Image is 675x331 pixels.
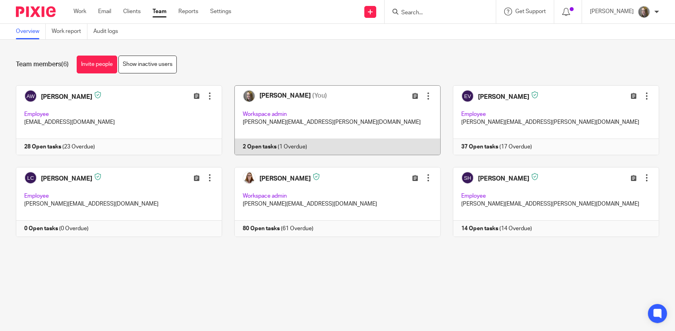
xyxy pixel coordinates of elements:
a: Invite people [77,56,117,73]
a: Clients [123,8,141,15]
span: (6) [61,61,69,67]
a: Team [153,8,166,15]
a: Audit logs [93,24,124,39]
p: [PERSON_NAME] [590,8,634,15]
a: Email [98,8,111,15]
a: Show inactive users [118,56,177,73]
a: Work [73,8,86,15]
a: Work report [52,24,87,39]
img: Pixie [16,6,56,17]
a: Overview [16,24,46,39]
a: Reports [178,8,198,15]
input: Search [400,10,472,17]
a: Settings [210,8,231,15]
img: Emma%201.jpg [638,6,650,18]
h1: Team members [16,60,69,69]
span: Get Support [515,9,546,14]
